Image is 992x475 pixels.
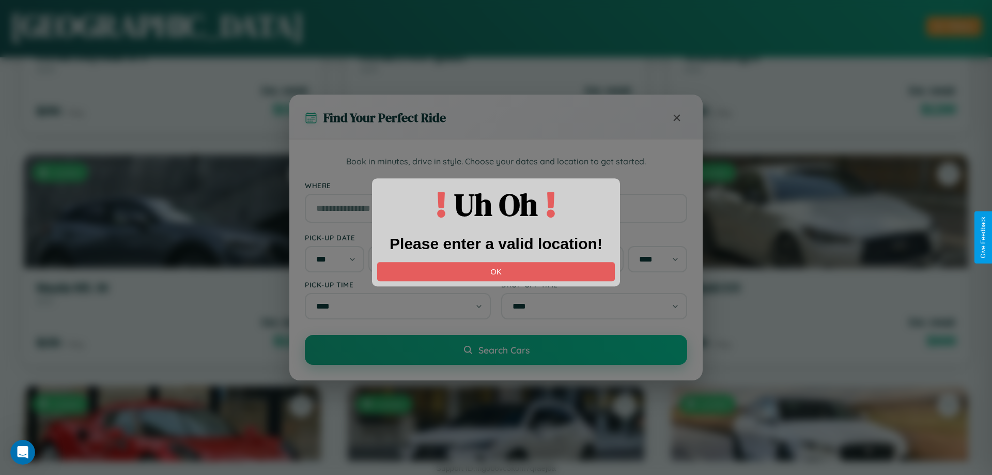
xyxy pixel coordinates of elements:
[501,280,687,289] label: Drop-off Time
[305,181,687,190] label: Where
[305,155,687,168] p: Book in minutes, drive in style. Choose your dates and location to get started.
[501,233,687,242] label: Drop-off Date
[305,280,491,289] label: Pick-up Time
[478,344,530,356] span: Search Cars
[323,109,446,126] h3: Find Your Perfect Ride
[305,233,491,242] label: Pick-up Date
